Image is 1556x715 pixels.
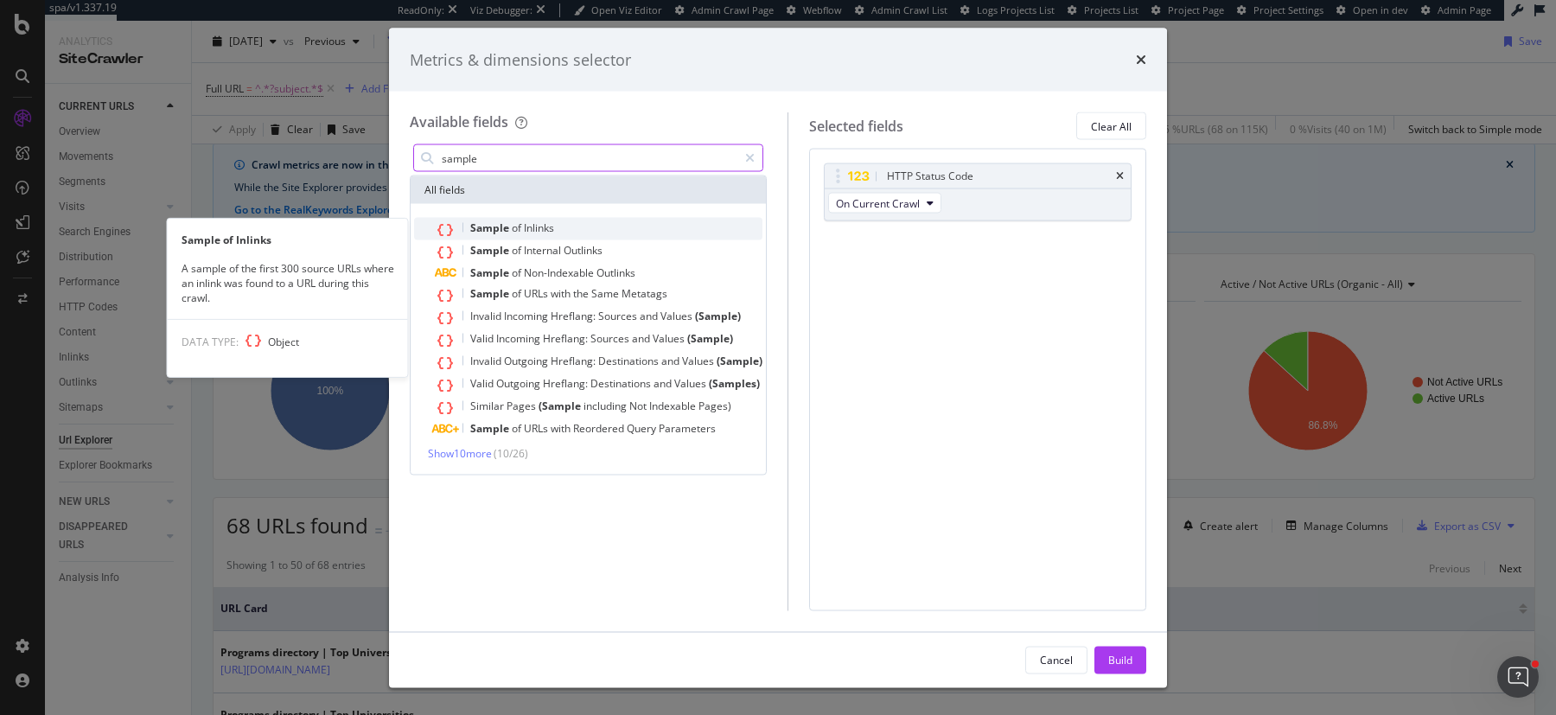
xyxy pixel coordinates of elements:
[512,243,524,258] span: of
[717,354,762,368] span: (Sample)
[632,331,653,346] span: and
[168,261,408,305] div: A sample of the first 300 source URLs where an inlink was found to a URL during this crawl.
[411,176,766,204] div: All fields
[551,421,573,436] span: with
[564,243,603,258] span: Outlinks
[470,286,512,301] span: Sample
[828,193,941,214] button: On Current Crawl
[470,309,504,323] span: Invalid
[629,399,649,413] span: Not
[1116,171,1124,182] div: times
[524,220,554,235] span: Inlinks
[512,265,524,280] span: of
[1040,652,1073,667] div: Cancel
[543,376,590,391] span: Hreflang:
[524,243,564,258] span: Internal
[640,309,660,323] span: and
[573,286,591,301] span: the
[504,309,551,323] span: Incoming
[470,331,496,346] span: Valid
[410,112,508,131] div: Available fields
[695,309,741,323] span: (Sample)
[524,265,596,280] span: Non-Indexable
[539,399,583,413] span: (Sample
[470,399,507,413] span: Similar
[1025,646,1087,674] button: Cancel
[573,421,627,436] span: Reordered
[551,354,598,368] span: Hreflang:
[622,286,667,301] span: Metatags
[598,354,661,368] span: Destinations
[524,286,551,301] span: URLs
[470,354,504,368] span: Invalid
[470,376,496,391] span: Valid
[512,421,524,436] span: of
[524,421,551,436] span: URLs
[649,399,698,413] span: Indexable
[682,354,717,368] span: Values
[496,331,543,346] span: Incoming
[1497,656,1539,698] iframe: Intercom live chat
[470,220,512,235] span: Sample
[512,220,524,235] span: of
[1076,112,1146,140] button: Clear All
[653,331,687,346] span: Values
[1108,652,1132,667] div: Build
[596,265,635,280] span: Outlinks
[1136,48,1146,71] div: times
[809,116,903,136] div: Selected fields
[470,243,512,258] span: Sample
[583,399,629,413] span: including
[674,376,709,391] span: Values
[824,163,1132,221] div: HTTP Status CodetimesOn Current Crawl
[551,286,573,301] span: with
[661,354,682,368] span: and
[470,265,512,280] span: Sample
[590,376,654,391] span: Destinations
[470,421,512,436] span: Sample
[590,331,632,346] span: Sources
[496,376,543,391] span: Outgoing
[543,331,590,346] span: Hreflang:
[627,421,659,436] span: Query
[551,309,598,323] span: Hreflang:
[709,376,760,391] span: (Samples)
[836,195,920,210] span: On Current Crawl
[591,286,622,301] span: Same
[660,309,695,323] span: Values
[168,232,408,246] div: Sample of Inlinks
[507,399,539,413] span: Pages
[1091,118,1132,133] div: Clear All
[389,28,1167,687] div: modal
[504,354,551,368] span: Outgoing
[410,48,631,71] div: Metrics & dimensions selector
[598,309,640,323] span: Sources
[654,376,674,391] span: and
[494,446,528,461] span: ( 10 / 26 )
[659,421,716,436] span: Parameters
[887,168,973,185] div: HTTP Status Code
[440,145,737,171] input: Search by field name
[687,331,733,346] span: (Sample)
[698,399,731,413] span: Pages)
[428,446,492,461] span: Show 10 more
[512,286,524,301] span: of
[1094,646,1146,674] button: Build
